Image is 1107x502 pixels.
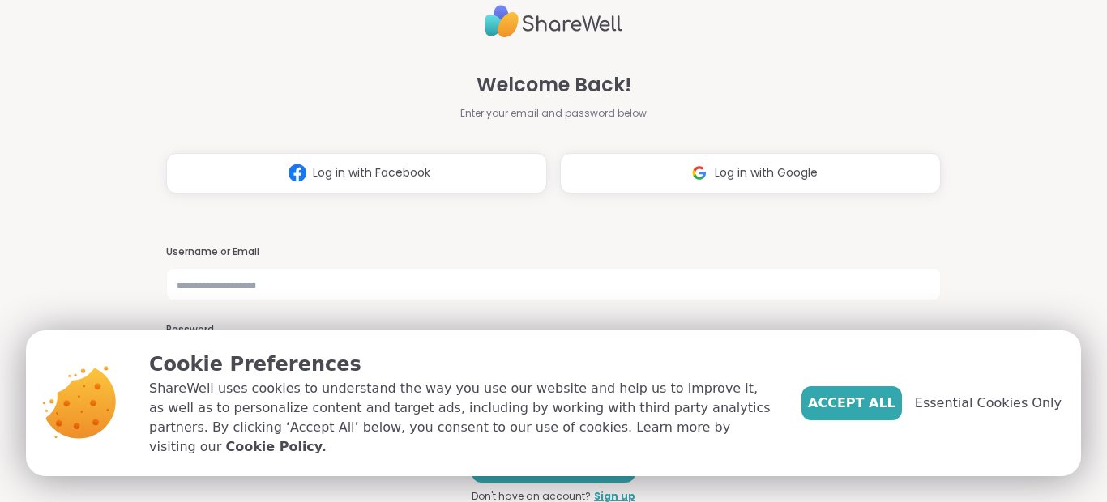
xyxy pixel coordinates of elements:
h3: Username or Email [166,245,941,259]
button: Log in with Facebook [166,153,547,194]
p: ShareWell uses cookies to understand the way you use our website and help us to improve it, as we... [149,379,776,457]
button: Accept All [801,386,902,420]
img: ShareWell Logomark [684,158,715,188]
span: Essential Cookies Only [915,394,1062,413]
span: Log in with Facebook [313,164,430,181]
span: Welcome Back! [477,70,631,100]
img: ShareWell Logomark [282,158,313,188]
p: Cookie Preferences [149,350,776,379]
span: Log in with Google [715,164,818,181]
span: Enter your email and password below [460,106,647,121]
span: Accept All [808,394,895,413]
a: Cookie Policy. [225,437,326,457]
h3: Password [166,323,941,337]
button: Log in with Google [560,153,941,194]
